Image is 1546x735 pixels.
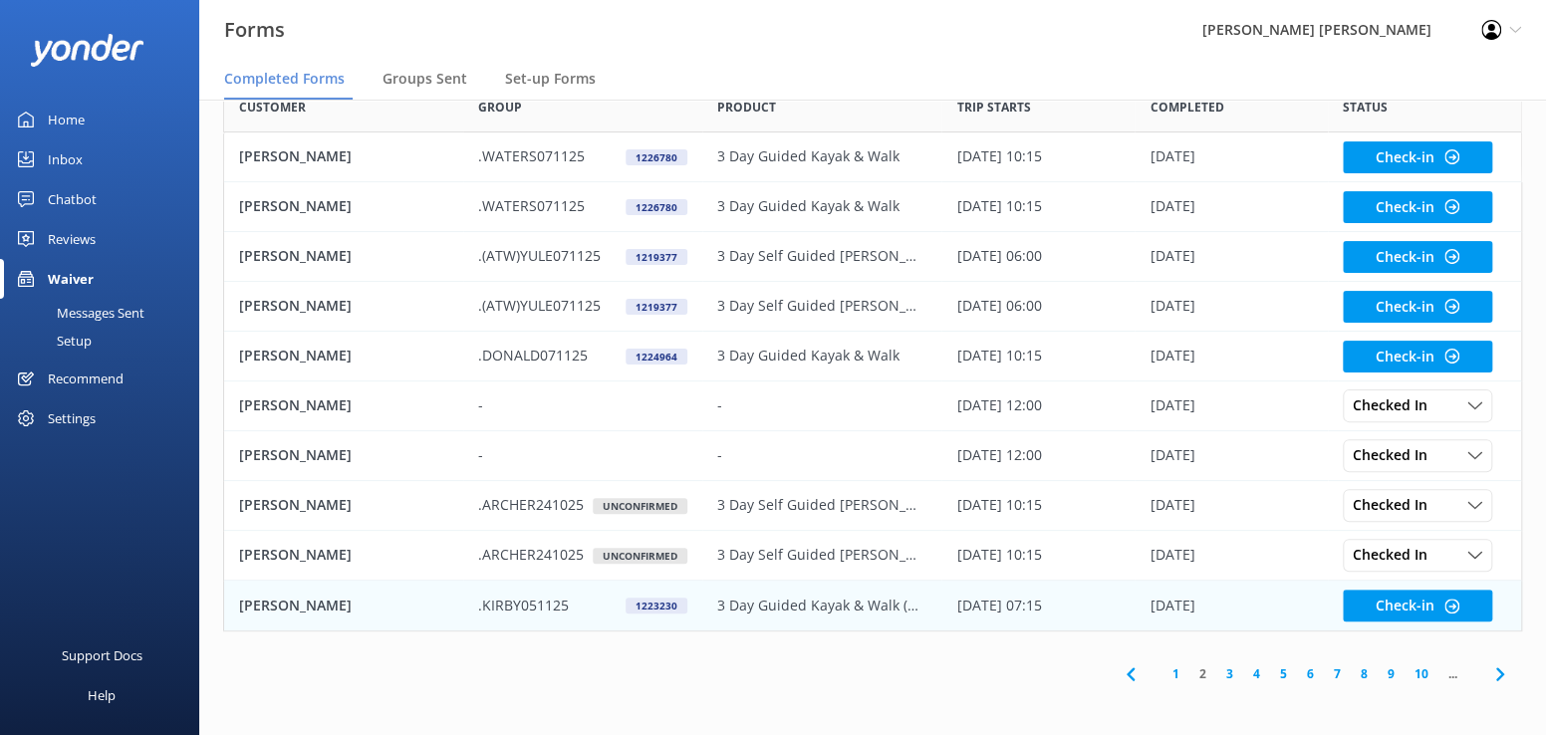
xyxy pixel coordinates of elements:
[1150,295,1194,317] p: [DATE]
[1150,195,1194,217] p: [DATE]
[956,98,1030,117] span: Trip starts
[223,381,1522,431] div: row
[12,299,199,327] a: Messages Sent
[1438,664,1467,683] span: ...
[48,219,96,259] div: Reviews
[239,145,352,167] p: [PERSON_NAME]
[478,595,569,616] p: .KIRBY051125
[48,139,83,179] div: Inbox
[223,481,1522,531] div: row
[223,232,1522,282] div: row
[626,149,687,165] div: 1226780
[223,581,1522,630] div: row
[48,100,85,139] div: Home
[956,444,1041,466] p: [DATE] 12:00
[223,182,1522,232] div: row
[1324,664,1351,683] a: 7
[223,132,1522,630] div: grid
[505,69,596,89] span: Set-up Forms
[956,544,1041,566] p: [DATE] 10:15
[1150,245,1194,267] p: [DATE]
[88,675,116,715] div: Help
[956,595,1041,616] p: [DATE] 07:15
[717,345,900,367] p: 3 Day Guided Kayak & Walk
[956,494,1041,516] p: [DATE] 10:15
[956,145,1041,167] p: [DATE] 10:15
[12,327,92,355] div: Setup
[223,531,1522,581] div: row
[626,349,687,365] div: 1224964
[1343,98,1388,117] span: Status
[956,394,1041,416] p: [DATE] 12:00
[1150,345,1194,367] p: [DATE]
[478,394,483,416] p: -
[956,245,1041,267] p: [DATE] 06:00
[1343,291,1492,323] button: Check-in
[239,98,306,117] span: Customer
[48,398,96,438] div: Settings
[239,444,352,466] p: [PERSON_NAME]
[593,548,687,564] div: Unconfirmed
[239,394,352,416] p: [PERSON_NAME]
[1150,145,1194,167] p: [DATE]
[956,345,1041,367] p: [DATE] 10:15
[626,249,687,265] div: 1219377
[224,14,285,46] h3: Forms
[717,544,926,566] p: 3 Day Self Guided [PERSON_NAME] Walk
[478,98,522,117] span: Group
[1243,664,1270,683] a: 4
[1270,664,1297,683] a: 5
[717,245,926,267] p: 3 Day Self Guided [PERSON_NAME] Walk
[1343,191,1492,223] button: Check-in
[224,69,345,89] span: Completed Forms
[239,544,352,566] p: [PERSON_NAME]
[1150,595,1194,616] p: [DATE]
[593,498,687,514] div: Unconfirmed
[1150,98,1223,117] span: Completed
[1150,494,1194,516] p: [DATE]
[1353,444,1439,466] span: Checked In
[1351,664,1378,683] a: 8
[1150,394,1194,416] p: [DATE]
[239,595,352,616] p: [PERSON_NAME]
[48,179,97,219] div: Chatbot
[478,295,601,317] p: .(ATW)YULE071125
[239,245,352,267] p: [PERSON_NAME]
[478,195,585,217] p: .WATERS071125
[48,359,124,398] div: Recommend
[239,195,352,217] p: [PERSON_NAME]
[62,635,142,675] div: Support Docs
[478,345,588,367] p: .DONALD071125
[956,195,1041,217] p: [DATE] 10:15
[1216,664,1243,683] a: 3
[478,544,584,566] p: .ARCHER241025
[1297,664,1324,683] a: 6
[717,444,722,466] p: -
[1378,664,1405,683] a: 9
[1343,341,1492,372] button: Check-in
[30,34,144,67] img: yonder-white-logo.png
[223,332,1522,381] div: row
[1405,664,1438,683] a: 10
[12,327,199,355] a: Setup
[717,595,926,616] p: 3 Day Guided Kayak & Walk (Wednesdays)
[1189,664,1216,683] a: 2
[1150,544,1194,566] p: [DATE]
[239,295,352,317] p: [PERSON_NAME]
[239,345,352,367] p: [PERSON_NAME]
[717,195,900,217] p: 3 Day Guided Kayak & Walk
[1343,141,1492,173] button: Check-in
[478,494,584,516] p: .ARCHER241025
[1150,444,1194,466] p: [DATE]
[626,199,687,215] div: 1226780
[626,598,687,613] div: 1223230
[1353,494,1439,516] span: Checked In
[956,295,1041,317] p: [DATE] 06:00
[717,295,926,317] p: 3 Day Self Guided [PERSON_NAME] Walk
[223,282,1522,332] div: row
[717,98,776,117] span: Product
[478,444,483,466] p: -
[478,245,601,267] p: .(ATW)YULE071125
[1343,241,1492,273] button: Check-in
[223,431,1522,481] div: row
